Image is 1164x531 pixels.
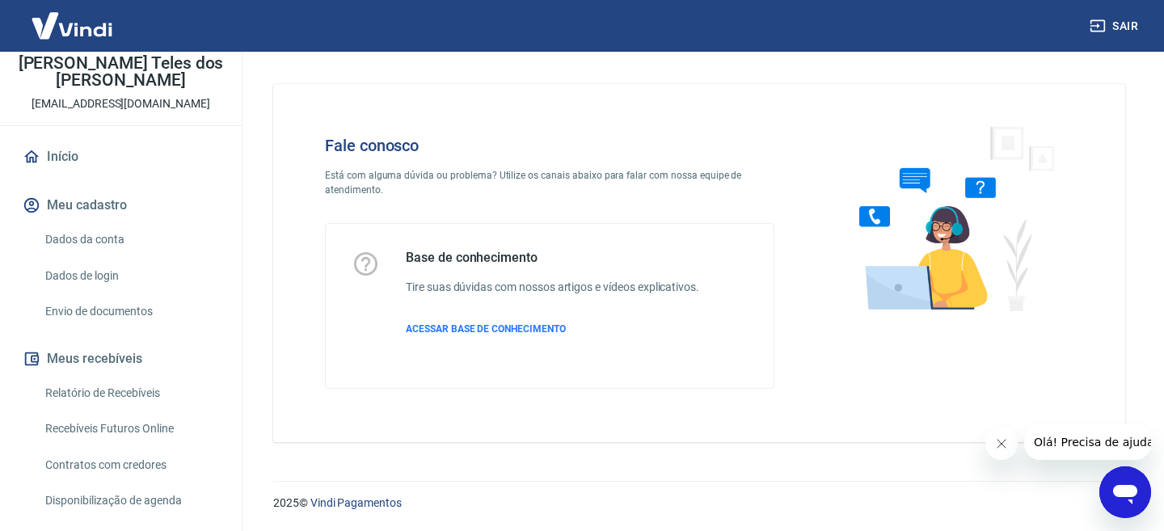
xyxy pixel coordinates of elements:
a: Disponibilização de agenda [39,484,222,517]
img: Vindi [19,1,124,50]
iframe: Mensagem da empresa [1024,424,1151,460]
a: ACESSAR BASE DE CONHECIMENTO [406,322,699,336]
button: Meu cadastro [19,188,222,223]
a: Início [19,139,222,175]
p: [EMAIL_ADDRESS][DOMAIN_NAME] [32,95,210,112]
a: Relatório de Recebíveis [39,377,222,410]
span: Olá! Precisa de ajuda? [10,11,136,24]
p: [PERSON_NAME] Teles dos [PERSON_NAME] [13,55,229,89]
iframe: Botão para abrir a janela de mensagens [1099,466,1151,518]
iframe: Fechar mensagem [985,428,1018,460]
h4: Fale conosco [325,136,774,155]
h6: Tire suas dúvidas com nossos artigos e vídeos explicativos. [406,279,699,296]
img: Fale conosco [827,110,1073,326]
a: Envio de documentos [39,295,222,328]
a: Contratos com credores [39,449,222,482]
button: Sair [1086,11,1145,41]
a: Dados da conta [39,223,222,256]
a: Recebíveis Futuros Online [39,412,222,445]
h5: Base de conhecimento [406,250,699,266]
a: Dados de login [39,259,222,293]
a: Vindi Pagamentos [310,496,402,509]
button: Meus recebíveis [19,341,222,377]
p: 2025 © [273,495,1125,512]
p: Está com alguma dúvida ou problema? Utilize os canais abaixo para falar com nossa equipe de atend... [325,168,774,197]
span: ACESSAR BASE DE CONHECIMENTO [406,323,566,335]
